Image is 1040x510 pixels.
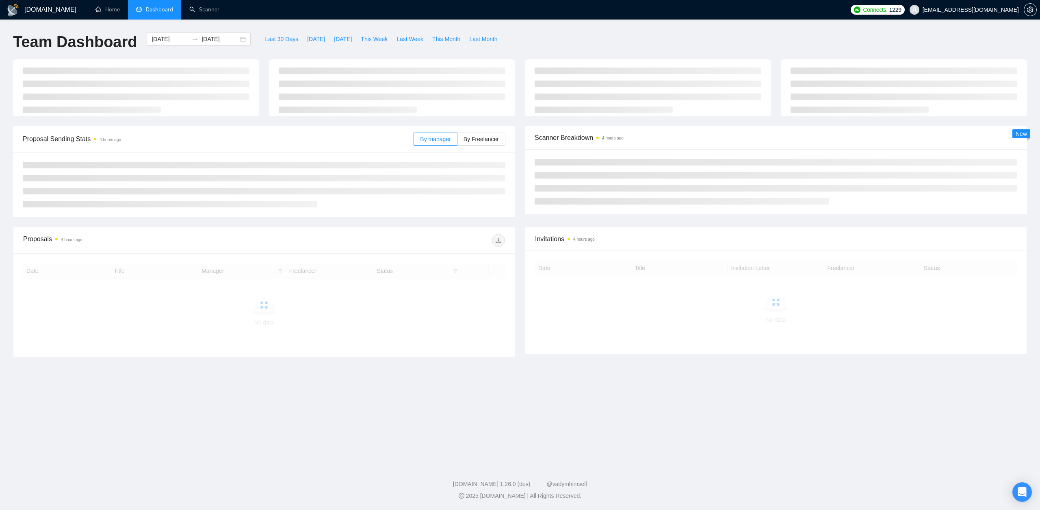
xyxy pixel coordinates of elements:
[863,5,887,14] span: Connects:
[201,35,238,44] input: End date
[146,6,173,13] span: Dashboard
[573,237,595,242] time: 4 hours ago
[535,234,1017,244] span: Invitations
[546,481,587,487] a: @vadymhimself
[95,6,120,13] a: homeHome
[469,35,497,44] span: Last Month
[13,33,137,52] h1: Team Dashboard
[265,35,298,44] span: Last 30 Days
[61,238,82,242] time: 4 hours ago
[23,234,264,247] div: Proposals
[453,481,531,487] a: [DOMAIN_NAME] 1.26.0 (dev)
[23,134,414,144] span: Proposal Sending Stats
[392,33,428,46] button: Last Week
[334,35,352,44] span: [DATE]
[1016,131,1027,137] span: New
[432,35,460,44] span: This Month
[260,33,303,46] button: Last 30 Days
[854,7,860,13] img: upwork-logo.png
[912,7,917,13] span: user
[6,4,19,17] img: logo
[464,136,499,142] span: By Freelancer
[459,493,464,499] span: copyright
[465,33,502,46] button: Last Month
[6,492,1033,500] div: 2025 [DOMAIN_NAME] | All Rights Reserved.
[152,35,188,44] input: Start date
[1024,7,1037,13] a: setting
[396,35,423,44] span: Last Week
[329,33,356,46] button: [DATE]
[303,33,329,46] button: [DATE]
[1024,7,1036,13] span: setting
[889,5,901,14] span: 1229
[356,33,392,46] button: This Week
[192,36,198,42] span: to
[428,33,465,46] button: This Month
[1024,3,1037,16] button: setting
[192,36,198,42] span: swap-right
[602,136,624,140] time: 4 hours ago
[189,6,219,13] a: searchScanner
[1012,482,1032,502] div: Open Intercom Messenger
[307,35,325,44] span: [DATE]
[420,136,451,142] span: By manager
[136,7,142,12] span: dashboard
[361,35,388,44] span: This Week
[100,137,121,142] time: 4 hours ago
[535,133,1017,143] span: Scanner Breakdown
